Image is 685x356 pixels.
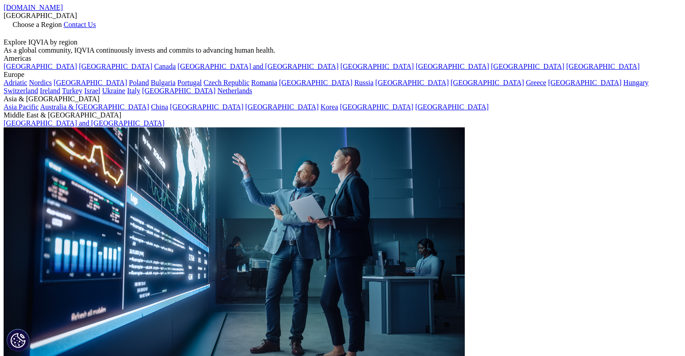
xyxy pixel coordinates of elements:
div: Europe [4,71,681,79]
a: [GEOGRAPHIC_DATA] [170,103,243,111]
a: Greece [526,79,546,86]
div: Americas [4,54,681,63]
a: Bulgaria [151,79,176,86]
a: [GEOGRAPHIC_DATA] [245,103,319,111]
a: Ukraine [102,87,126,95]
a: [GEOGRAPHIC_DATA] [4,63,77,70]
div: Explore IQVIA by region [4,38,681,46]
a: Contact Us [64,21,96,28]
a: [GEOGRAPHIC_DATA] [54,79,127,86]
a: [GEOGRAPHIC_DATA] [79,63,152,70]
span: Choose a Region [13,21,62,28]
a: China [151,103,168,111]
a: [GEOGRAPHIC_DATA] and [GEOGRAPHIC_DATA] [177,63,338,70]
a: [GEOGRAPHIC_DATA] [491,63,564,70]
a: Turkey [62,87,82,95]
a: [GEOGRAPHIC_DATA] [415,103,489,111]
a: Switzerland [4,87,38,95]
a: Netherlands [218,87,252,95]
a: Adriatic [4,79,27,86]
a: Portugal [177,79,202,86]
div: As a global community, IQVIA continuously invests and commits to advancing human health. [4,46,681,54]
a: Hungary [623,79,649,86]
a: Russia [354,79,374,86]
a: Asia Pacific [4,103,39,111]
a: Romania [251,79,277,86]
button: Cookie 設定 [7,329,29,351]
a: Czech Republic [204,79,250,86]
a: Israel [84,87,100,95]
a: [GEOGRAPHIC_DATA] [375,79,449,86]
a: [GEOGRAPHIC_DATA] [566,63,640,70]
a: Korea [321,103,338,111]
a: [GEOGRAPHIC_DATA] [142,87,215,95]
a: [GEOGRAPHIC_DATA] [548,79,621,86]
a: [GEOGRAPHIC_DATA] [340,63,414,70]
a: Nordics [29,79,52,86]
a: Canada [154,63,176,70]
a: Poland [129,79,149,86]
a: [GEOGRAPHIC_DATA] [451,79,524,86]
a: Australia & [GEOGRAPHIC_DATA] [40,103,149,111]
a: Italy [127,87,140,95]
div: Asia & [GEOGRAPHIC_DATA] [4,95,681,103]
a: Ireland [40,87,60,95]
a: [GEOGRAPHIC_DATA] [340,103,413,111]
a: [DOMAIN_NAME] [4,4,63,11]
a: [GEOGRAPHIC_DATA] [416,63,489,70]
div: [GEOGRAPHIC_DATA] [4,12,681,20]
a: [GEOGRAPHIC_DATA] [279,79,353,86]
div: Middle East & [GEOGRAPHIC_DATA] [4,111,681,119]
a: [GEOGRAPHIC_DATA] and [GEOGRAPHIC_DATA] [4,119,164,127]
